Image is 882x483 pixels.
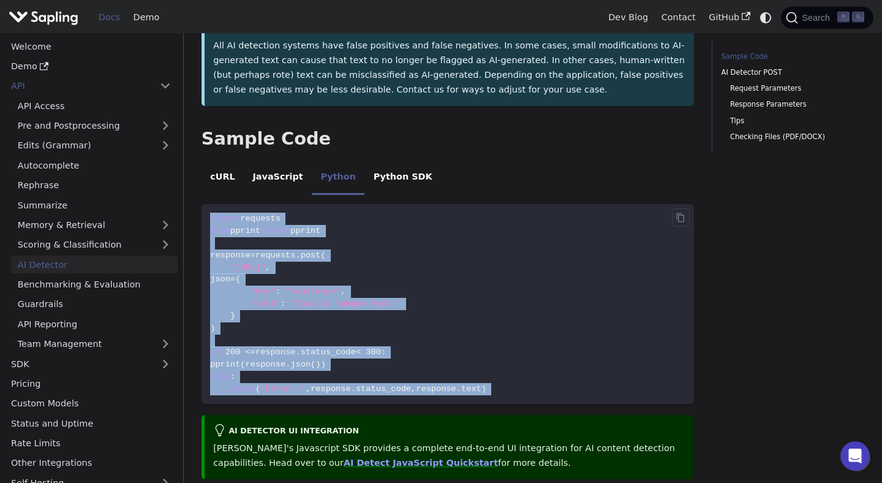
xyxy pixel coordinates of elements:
[230,384,255,394] span: print
[92,8,127,27] a: Docs
[210,226,230,235] span: from
[202,128,695,150] h2: Sample Code
[4,58,178,75] a: Demo
[481,384,486,394] span: )
[798,13,837,23] span: Search
[730,115,856,127] a: Tips
[240,360,245,369] span: (
[246,348,255,357] span: <=
[210,251,251,260] span: response
[9,9,78,26] img: Sapling.ai
[153,77,178,95] button: Collapse sidebar category 'API'
[306,384,311,394] span: ,
[11,117,178,135] a: Pre and Postprocessing
[722,67,860,78] a: AI Detector POST
[4,355,153,373] a: SDK
[4,77,153,95] a: API
[381,348,386,357] span: :
[312,161,364,196] li: Python
[4,414,178,432] a: Status and Uptime
[356,348,361,357] span: <
[321,251,326,260] span: (
[230,311,235,321] span: }
[757,9,775,26] button: Switch between dark and light mode (currently system mode)
[11,236,178,254] a: Scoring & Classification
[4,375,178,393] a: Pricing
[210,214,240,223] span: import
[296,251,301,260] span: .
[781,7,873,29] button: Search (Command+K)
[210,348,220,357] span: if
[230,263,265,272] span: "[URL]"
[251,299,281,308] span: "text"
[290,360,311,369] span: json
[351,384,356,394] span: .
[601,8,654,27] a: Dev Blog
[461,384,481,394] span: text
[230,226,260,235] span: pprint
[153,355,178,373] button: Expand sidebar category 'SDK'
[11,137,178,154] a: Edits (Grammar)
[127,8,166,27] a: Demo
[230,372,235,381] span: :
[281,299,285,308] span: :
[315,360,320,369] span: )
[4,395,178,413] a: Custom Models
[341,287,345,296] span: ,
[246,360,286,369] span: response
[11,156,178,174] a: Autocomplete
[4,454,178,472] a: Other Integrations
[11,216,178,234] a: Memory & Retrieval
[285,360,290,369] span: .
[11,295,178,313] a: Guardrails
[730,99,856,110] a: Response Parameters
[730,131,856,143] a: Checking Files (PDF/DOCX)
[366,348,381,357] span: 300
[344,458,498,468] a: AI Detect JavaScript Quickstart
[255,251,296,260] span: requests
[285,287,341,296] span: "<api-key>"
[416,384,456,394] span: response
[672,208,690,227] button: Copy code to clipboard
[235,275,240,284] span: {
[11,276,178,294] a: Benchmarking & Evaluation
[301,348,356,357] span: status_code
[321,360,326,369] span: )
[230,275,235,284] span: =
[11,196,178,214] a: Summarize
[11,335,178,353] a: Team Management
[11,256,178,273] a: AI Detector
[301,251,321,260] span: post
[852,12,864,23] kbd: K
[251,287,276,296] span: "key"
[225,348,241,357] span: 200
[296,348,301,357] span: .
[213,39,685,97] p: All AI detection systems have false positives and false negatives. In some cases, small modificat...
[311,384,351,394] span: response
[290,299,401,308] span: "This is sample text."
[210,275,230,284] span: json
[11,177,178,194] a: Rephrase
[655,8,703,27] a: Contact
[265,263,270,272] span: ,
[255,348,296,357] span: response
[356,384,411,394] span: status_code
[411,384,416,394] span: ,
[11,97,178,115] a: API Access
[4,435,178,452] a: Rate Limits
[202,161,244,196] li: cURL
[722,51,860,63] a: Sample Code
[364,161,441,196] li: Python SDK
[255,384,260,394] span: (
[702,8,756,27] a: GitHub
[4,37,178,55] a: Welcome
[213,441,685,471] p: [PERSON_NAME]'s Javascript SDK provides a complete end-to-end UI integration for AI content detec...
[251,251,255,260] span: =
[210,372,230,381] span: else
[311,360,315,369] span: (
[730,83,856,94] a: Request Parameters
[290,226,320,235] span: pprint
[276,287,281,296] span: :
[213,424,685,439] div: AI Detector UI integration
[210,324,215,333] span: )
